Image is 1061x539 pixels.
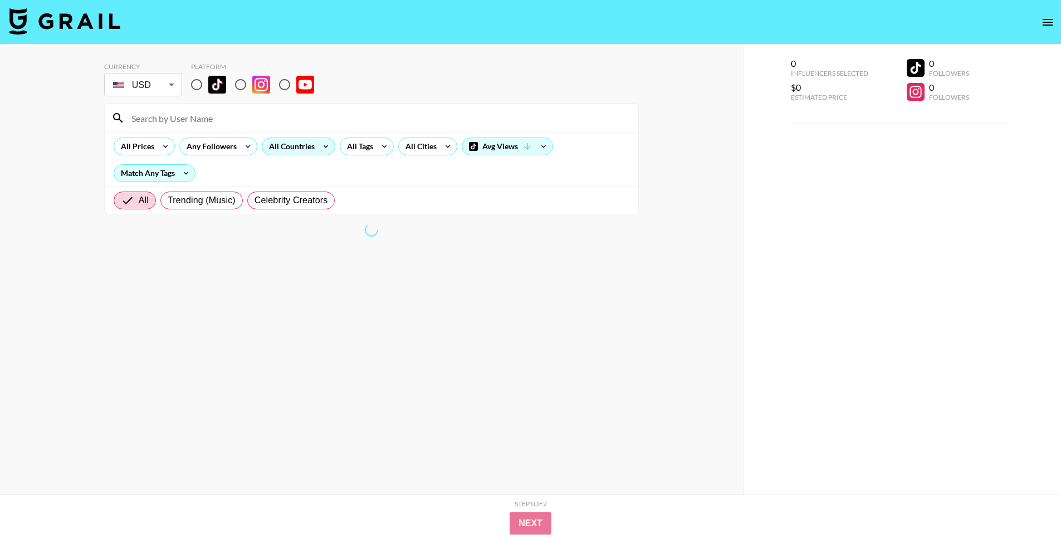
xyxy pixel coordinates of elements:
img: TikTok [208,76,226,94]
div: All Countries [262,138,317,155]
div: 0 [929,58,969,69]
button: Next [510,512,551,535]
button: open drawer [1036,11,1059,33]
div: $0 [791,82,868,93]
div: Influencers Selected [791,69,868,77]
div: Currency [104,62,182,71]
div: 0 [929,82,969,93]
div: Estimated Price [791,93,868,101]
div: All Tags [340,138,375,155]
div: Any Followers [180,138,239,155]
div: All Prices [114,138,157,155]
img: Grail Talent [9,8,120,35]
span: Refreshing bookers, clients, countries, tags, cities, talent, talent... [362,220,381,239]
div: Step 1 of 2 [515,499,547,508]
img: Instagram [252,76,270,94]
div: Platform [191,62,323,71]
div: All Cities [399,138,439,155]
div: Followers [929,69,969,77]
span: Trending (Music) [168,194,236,207]
iframe: Drift Widget Chat Controller [1005,483,1048,526]
div: 0 [791,58,868,69]
img: YouTube [296,76,314,94]
div: Followers [929,93,969,101]
div: Match Any Tags [114,165,195,182]
span: Celebrity Creators [255,194,328,207]
span: All [139,194,149,207]
div: USD [106,75,180,95]
input: Search by User Name [125,109,632,127]
div: Avg Views [462,138,552,155]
